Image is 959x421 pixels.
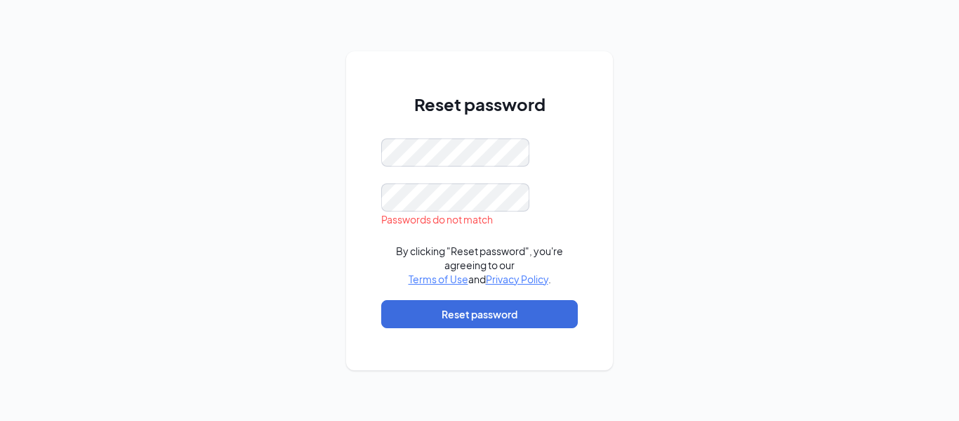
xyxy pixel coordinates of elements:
[381,244,578,286] div: By clicking "Reset password", you're agreeing to our and .
[381,212,578,227] div: Passwords do not match
[381,92,578,116] h1: Reset password
[486,273,548,285] a: Privacy Policy
[381,300,578,328] button: Reset password
[409,273,468,285] a: Terms of Use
